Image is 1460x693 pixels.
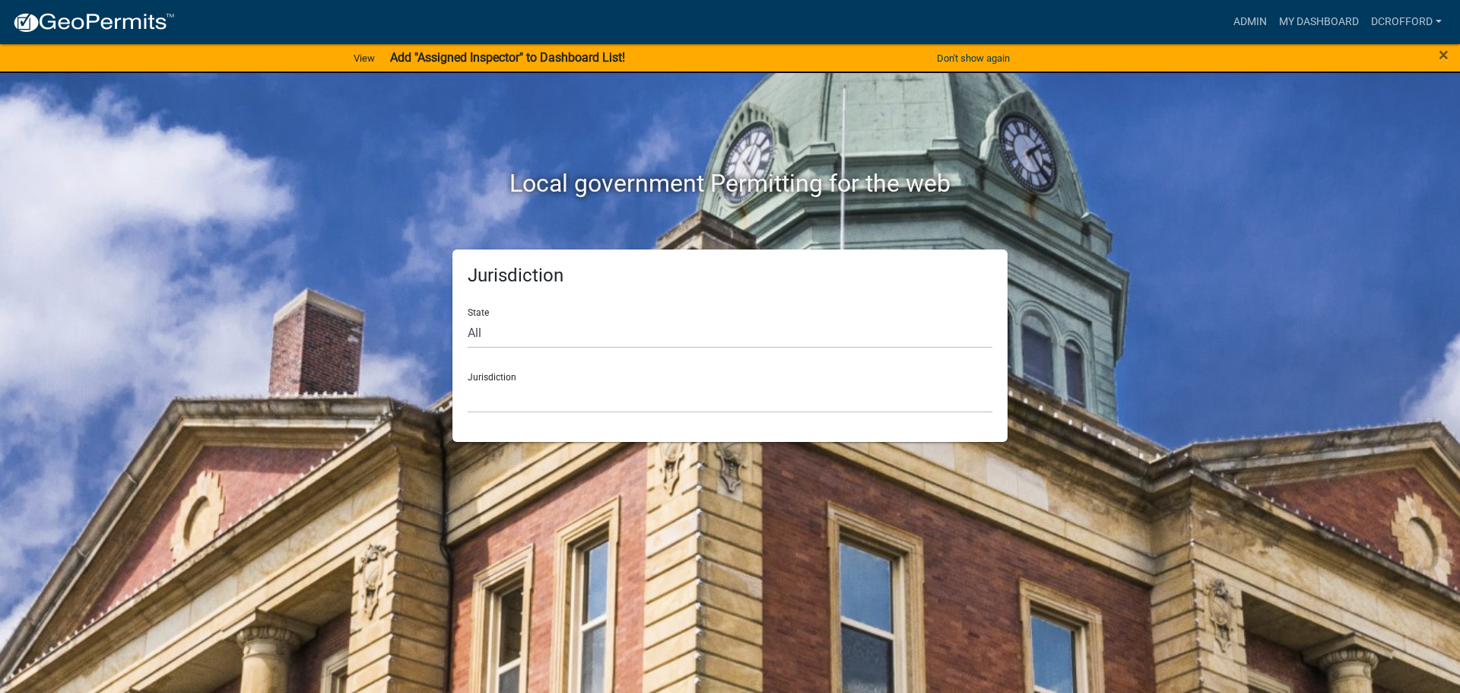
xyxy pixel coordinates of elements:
h5: Jurisdiction [468,265,992,287]
h2: Local government Permitting for the web [308,169,1152,198]
button: Don't show again [931,46,1016,71]
a: Admin [1227,8,1273,37]
a: My Dashboard [1273,8,1365,37]
strong: Add "Assigned Inspector" to Dashboard List! [390,50,625,65]
button: Close [1439,46,1449,64]
a: dcrofford [1365,8,1448,37]
span: × [1439,44,1449,65]
a: View [348,46,381,71]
